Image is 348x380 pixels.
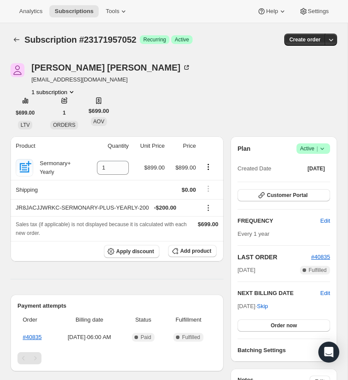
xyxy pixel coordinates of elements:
h2: LAST ORDER [238,253,311,261]
span: Tools [106,8,119,15]
span: Status [126,316,160,324]
button: Edit [315,214,335,228]
img: product img [16,159,33,176]
span: Fulfilled [309,267,327,274]
span: [DATE] · 06:00 AM [58,333,121,342]
span: Subscriptions [55,8,93,15]
button: Shipping actions [201,184,215,193]
h2: Plan [238,144,251,153]
h2: NEXT BILLING DATE [238,289,320,298]
span: [DATE] [238,266,255,275]
span: Sales tax (if applicable) is not displayed because it is calculated with each new order. [16,221,187,236]
span: [EMAIL_ADDRESS][DOMAIN_NAME] [31,75,191,84]
span: [DATE] · [238,303,268,309]
button: 1 [58,107,71,119]
button: Create order [284,34,326,46]
span: Billing date [58,316,121,324]
span: | [317,145,318,152]
span: Every 1 year [238,231,269,237]
span: [DATE] [307,165,325,172]
span: Recurring [143,36,166,43]
small: Yearly [40,169,54,175]
h2: Payment attempts [17,302,217,310]
th: Unit Price [131,136,168,156]
th: Price [167,136,198,156]
span: Customer Portal [267,192,307,199]
button: Skip [252,299,273,313]
span: Created Date [238,164,271,173]
span: AOV [93,119,104,125]
h2: FREQUENCY [238,217,320,225]
span: Skip [257,302,268,311]
span: Analytics [19,8,42,15]
span: Paid [141,334,151,341]
button: $699.00 [10,107,40,119]
span: Active [300,144,327,153]
a: #40835 [311,254,330,260]
th: Order [17,310,55,329]
button: Add product [168,245,217,257]
span: $699.00 [89,107,109,115]
span: ORDERS [53,122,75,128]
span: Order now [271,322,297,329]
button: Tools [100,5,133,17]
button: Subscriptions [49,5,99,17]
div: [PERSON_NAME] [PERSON_NAME] [31,63,191,72]
button: Product actions [31,88,76,96]
span: $899.00 [176,164,196,171]
h6: Batching Settings [238,346,320,355]
div: Sermonary+ [33,159,71,176]
span: Add product [180,248,211,254]
span: LTV [21,122,30,128]
button: #40835 [311,253,330,261]
button: Customer Portal [238,189,330,201]
div: Open Intercom Messenger [318,342,339,363]
span: Fulfilled [182,334,200,341]
button: Add [315,343,335,357]
button: Analytics [14,5,48,17]
span: Edit [320,217,330,225]
span: 1 [63,109,66,116]
span: Help [266,8,278,15]
th: Product [10,136,86,156]
th: Quantity [86,136,131,156]
span: Apply discount [116,248,154,255]
span: Fulfillment [165,316,211,324]
span: $899.00 [144,164,165,171]
button: [DATE] [302,163,330,175]
div: JR8JACJJWRKC-SERMONARY-PLUS-YEARLY-200 [16,204,196,212]
span: Adam Bray [10,63,24,77]
span: - $200.00 [154,204,176,212]
a: #40835 [23,334,41,340]
span: $0.00 [182,187,196,193]
button: Apply discount [104,245,159,258]
button: Edit [320,289,330,298]
th: Shipping [10,180,86,199]
span: Subscription #23171957052 [24,35,136,44]
button: Settings [294,5,334,17]
span: $699.00 [16,109,34,116]
button: Subscriptions [10,34,23,46]
span: Create order [289,36,320,43]
nav: Pagination [17,352,217,364]
button: Product actions [201,162,215,172]
span: $699.00 [198,221,218,227]
button: Help [252,5,292,17]
button: Order now [238,319,330,332]
span: Active [175,36,189,43]
span: Settings [308,8,329,15]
